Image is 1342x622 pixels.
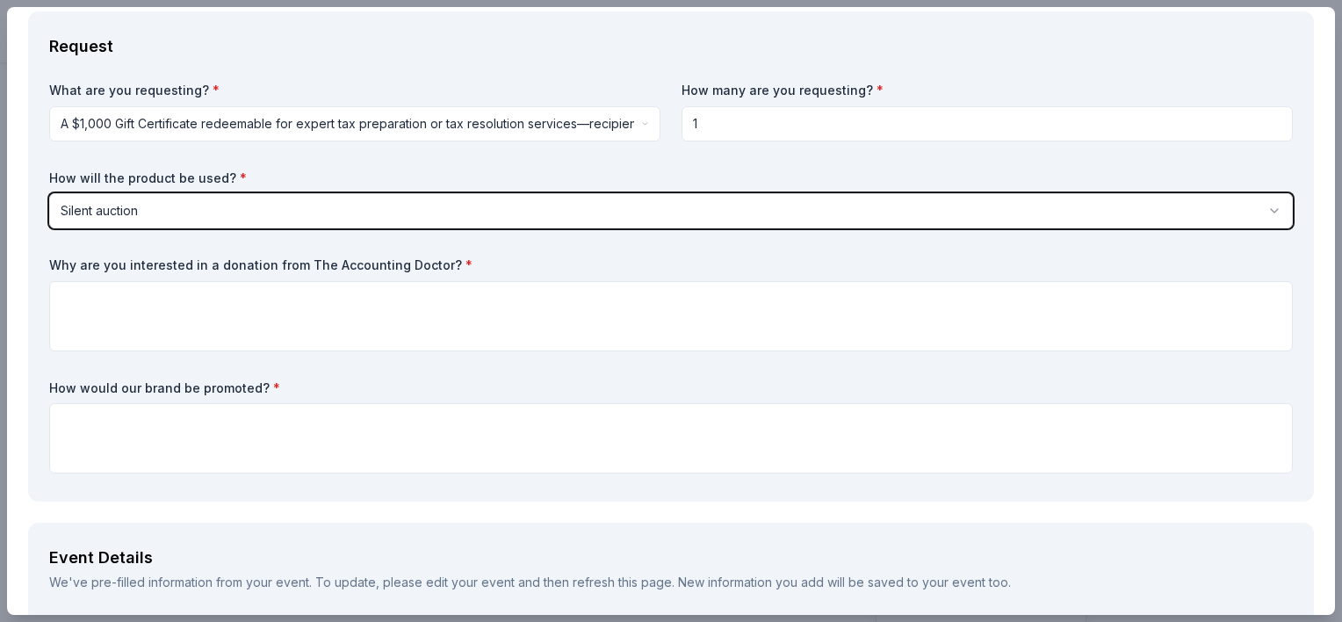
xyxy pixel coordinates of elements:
label: How would our brand be promoted? [49,380,1293,397]
label: How will the product be used? [49,170,1293,187]
div: We've pre-filled information from your event. To update, please edit your event and then refresh ... [49,572,1293,593]
div: Request [49,33,1293,61]
label: Why are you interested in a donation from The Accounting Doctor? [49,257,1293,274]
label: What are you requesting? [49,82,660,99]
div: Event Details [49,544,1293,572]
label: How many are you requesting? [682,82,1293,99]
